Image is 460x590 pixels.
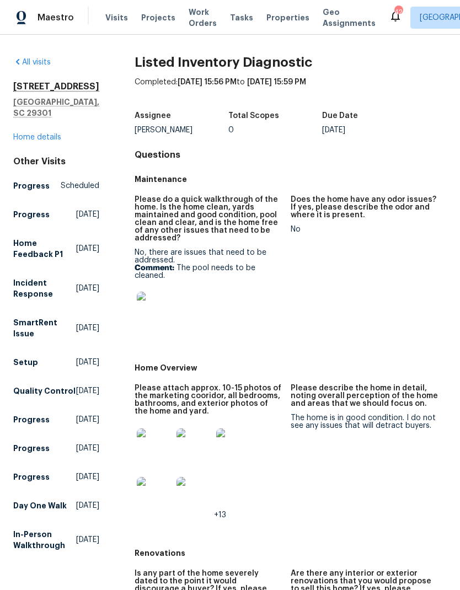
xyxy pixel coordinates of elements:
span: [DATE] [76,323,99,334]
a: Incident Response[DATE] [13,273,99,304]
span: [DATE] [76,385,99,396]
span: Maestro [38,12,74,23]
div: Completed: to [135,77,447,105]
h5: Progress [13,209,50,220]
h5: Progress [13,471,50,482]
p: The pool needs to be cleaned. [135,264,282,280]
span: [DATE] [76,209,99,220]
span: Scheduled [61,180,99,191]
a: Progress[DATE] [13,410,99,430]
div: [DATE] [322,126,416,134]
div: No [291,226,438,233]
a: Day One Walk[DATE] [13,496,99,516]
div: The home is in good condition. I do not see any issues that will detract buyers. [291,414,438,430]
h5: Renovations [135,548,447,559]
h5: Due Date [322,112,358,120]
h5: Assignee [135,112,171,120]
span: Geo Assignments [323,7,376,29]
h5: In-Person Walkthrough [13,529,76,551]
span: Visits [105,12,128,23]
a: Quality Control[DATE] [13,381,99,401]
h5: Progress [13,414,50,425]
span: [DATE] 15:56 PM [178,78,237,86]
h5: Please describe the home in detail, noting overall perception of the home and areas that we shoul... [291,384,438,407]
a: Progress[DATE] [13,438,99,458]
span: [DATE] [76,243,99,254]
div: No, there are issues that need to be addressed. [135,249,282,334]
h5: Home Feedback P1 [13,238,76,260]
h5: Day One Walk [13,500,67,511]
span: [DATE] [76,283,99,294]
a: Home Feedback P1[DATE] [13,233,99,264]
h5: SmartRent Issue [13,317,76,339]
div: 42 [394,7,402,18]
span: Projects [141,12,175,23]
span: +13 [214,511,226,519]
h5: Please attach approx. 10-15 photos of the marketing cooridor, all bedrooms, bathrooms, and exteri... [135,384,282,415]
span: [DATE] 15:59 PM [247,78,306,86]
span: Work Orders [189,7,217,29]
span: [DATE] [76,414,99,425]
b: Comment: [135,264,174,272]
span: Properties [266,12,309,23]
h5: Setup [13,357,38,368]
a: Progress[DATE] [13,205,99,224]
h4: Questions [135,149,447,160]
h5: Please do a quick walkthrough of the home. Is the home clean, yards maintained and good condition... [135,196,282,242]
a: ProgressScheduled [13,176,99,196]
div: [PERSON_NAME] [135,126,228,134]
div: 0 [228,126,322,134]
a: In-Person Walkthrough[DATE] [13,524,99,555]
span: Tasks [230,14,253,22]
a: SmartRent Issue[DATE] [13,313,99,344]
h5: Home Overview [135,362,447,373]
div: Other Visits [13,156,99,167]
a: Setup[DATE] [13,352,99,372]
span: [DATE] [76,443,99,454]
h5: Total Scopes [228,112,279,120]
span: [DATE] [76,357,99,368]
h5: Progress [13,180,50,191]
h5: Incident Response [13,277,76,299]
h5: Progress [13,443,50,454]
span: [DATE] [76,500,99,511]
h5: Maintenance [135,174,447,185]
span: [DATE] [76,471,99,482]
span: [DATE] [76,534,99,545]
a: Home details [13,133,61,141]
h5: Does the home have any odor issues? If yes, please describe the odor and where it is present. [291,196,438,219]
h5: Quality Control [13,385,76,396]
h2: Listed Inventory Diagnostic [135,57,447,68]
a: All visits [13,58,51,66]
a: Progress[DATE] [13,467,99,487]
